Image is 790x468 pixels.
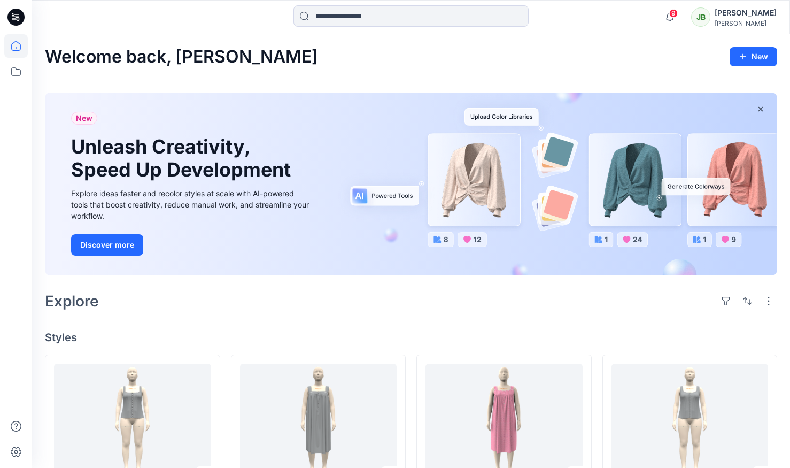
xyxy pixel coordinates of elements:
span: New [76,112,92,125]
h2: Welcome back, [PERSON_NAME] [45,47,318,67]
h2: Explore [45,293,99,310]
span: 9 [669,9,678,18]
div: Explore ideas faster and recolor styles at scale with AI-powered tools that boost creativity, red... [71,188,312,221]
button: Discover more [71,234,143,256]
a: Discover more [71,234,312,256]
div: JB [691,7,710,27]
h1: Unleash Creativity, Speed Up Development [71,135,296,181]
div: [PERSON_NAME] [715,6,777,19]
div: [PERSON_NAME] [715,19,777,27]
h4: Styles [45,331,777,344]
button: New [730,47,777,66]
